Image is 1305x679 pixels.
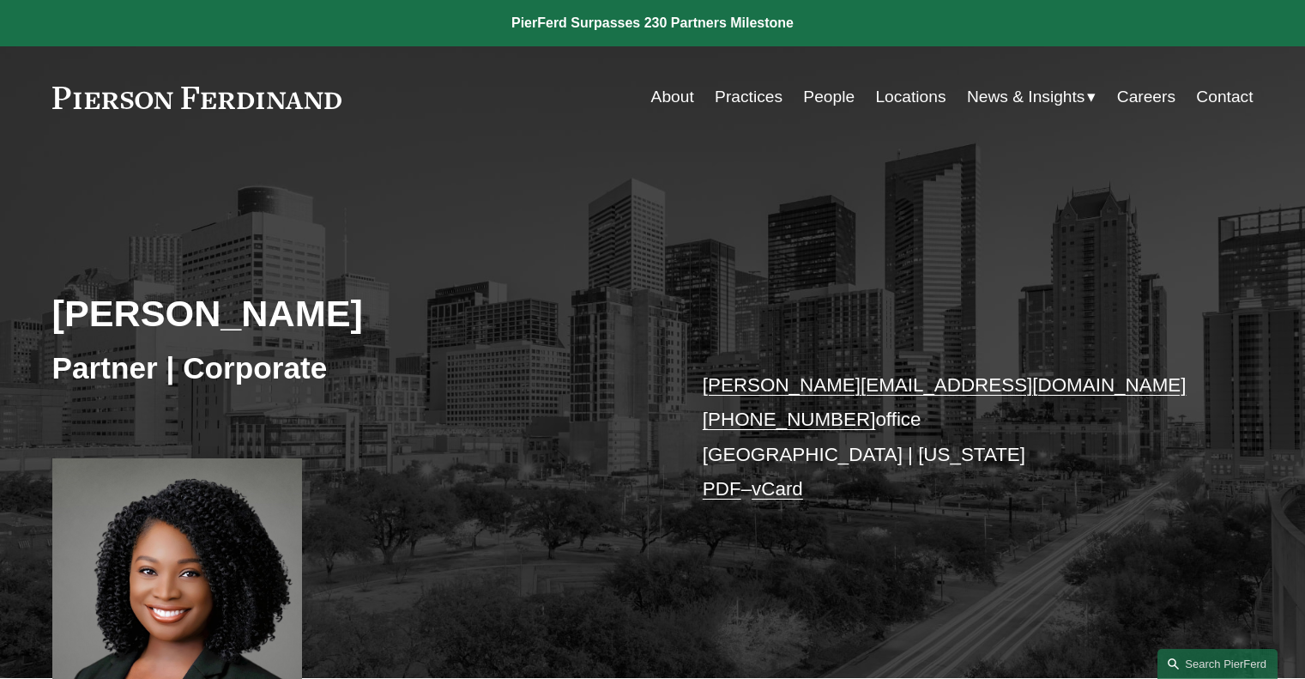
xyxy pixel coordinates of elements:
a: Careers [1117,81,1175,113]
a: [PHONE_NUMBER] [703,409,876,430]
a: folder dropdown [967,81,1097,113]
h2: [PERSON_NAME] [52,291,653,336]
a: About [651,81,694,113]
a: People [803,81,855,113]
p: office [GEOGRAPHIC_DATA] | [US_STATE] – [703,368,1203,506]
a: Practices [715,81,782,113]
a: Search this site [1157,649,1278,679]
a: vCard [752,478,803,500]
h3: Partner | Corporate [52,349,653,387]
a: [PERSON_NAME][EMAIL_ADDRESS][DOMAIN_NAME] [703,374,1187,396]
a: Locations [875,81,946,113]
span: News & Insights [967,82,1085,112]
a: Contact [1196,81,1253,113]
a: PDF [703,478,741,500]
